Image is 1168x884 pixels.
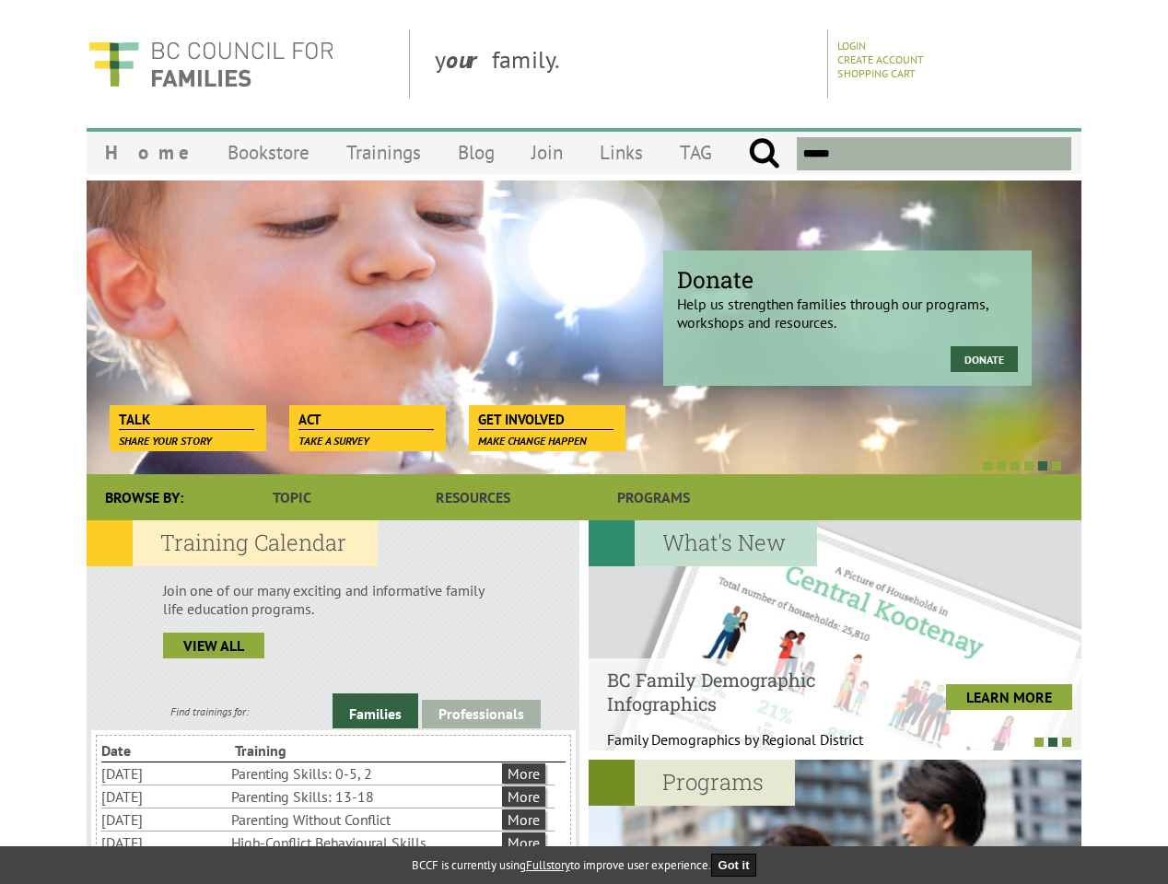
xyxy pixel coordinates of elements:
a: Trainings [328,131,439,174]
a: Get Involved Make change happen [469,405,623,431]
span: Get Involved [478,410,613,430]
span: Act [298,410,434,430]
a: Join [513,131,581,174]
li: Parenting Skills: 0-5, 2 [231,762,498,785]
h4: BC Family Demographic Infographics [607,668,882,715]
a: view all [163,633,264,658]
p: Help us strengthen families through our programs, workshops and resources. [677,279,1018,331]
div: y family. [420,29,828,99]
a: More [502,809,545,830]
h2: Training Calendar [87,520,378,566]
a: Professionals [422,700,541,728]
li: [DATE] [101,808,228,831]
a: Shopping Cart [837,66,916,80]
a: Login [837,39,866,52]
a: Blog [439,131,513,174]
a: TAG [661,131,730,174]
a: More [502,786,545,807]
strong: our [446,44,492,75]
a: LEARN MORE [946,684,1072,710]
a: Talk Share your story [110,405,263,431]
img: BC Council for FAMILIES [87,29,335,99]
input: Submit [748,137,780,170]
span: Share your story [119,434,212,448]
li: [DATE] [101,762,228,785]
a: Bookstore [209,131,328,174]
li: [DATE] [101,785,228,808]
span: Donate [677,264,1018,295]
a: Donate [951,346,1018,372]
a: Home [87,131,209,174]
span: Take a survey [298,434,369,448]
p: Family Demographics by Regional District Th... [607,730,882,767]
a: Families [333,693,418,728]
li: High-Conflict Behavioural Skills [231,832,498,854]
li: [DATE] [101,832,228,854]
p: Join one of our many exciting and informative family life education programs. [163,581,503,618]
a: Fullstory [526,857,570,873]
a: More [502,763,545,784]
a: Act Take a survey [289,405,443,431]
h2: What's New [589,520,817,566]
li: Parenting Without Conflict [231,808,498,831]
a: More [502,832,545,853]
a: Create Account [837,52,924,66]
span: Talk [119,410,254,430]
div: Find trainings for: [87,704,333,718]
button: Got it [711,854,757,877]
h2: Programs [589,760,795,806]
a: Programs [564,474,744,520]
li: Parenting Skills: 13-18 [231,785,498,808]
li: Date [101,739,231,762]
a: Links [581,131,661,174]
li: Training [235,739,365,762]
span: Make change happen [478,434,587,448]
div: Browse By: [87,474,202,520]
a: Topic [202,474,382,520]
a: Resources [382,474,563,520]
